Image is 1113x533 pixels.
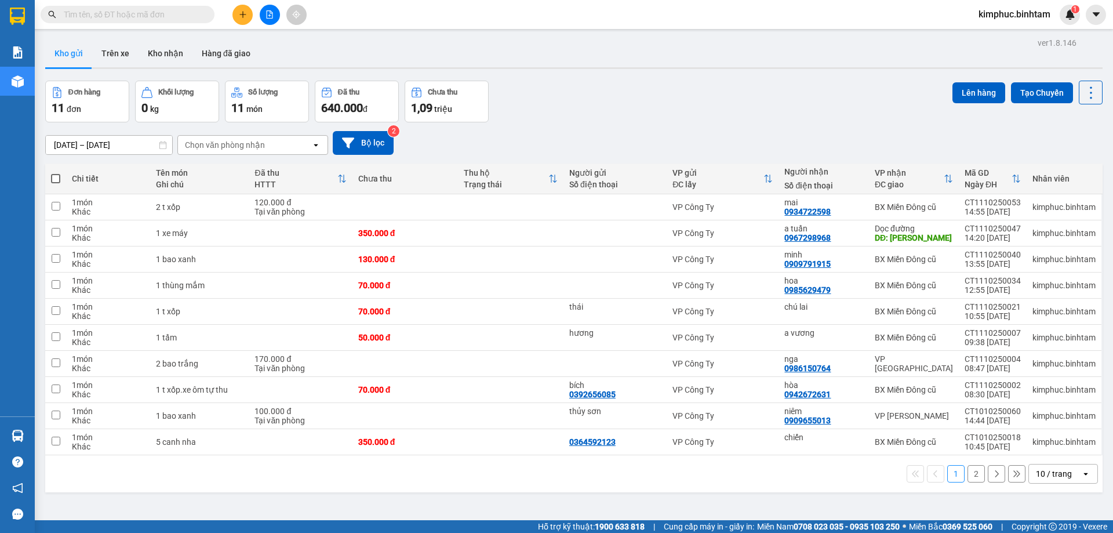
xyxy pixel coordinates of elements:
[965,338,1021,347] div: 09:38 [DATE]
[434,104,452,114] span: triệu
[538,520,645,533] span: Hỗ trợ kỹ thuật:
[12,456,23,467] span: question-circle
[311,140,321,150] svg: open
[965,328,1021,338] div: CT1110250007
[249,164,352,194] th: Toggle SortBy
[225,81,309,122] button: Số lượng11món
[943,522,992,531] strong: 0369 525 060
[672,411,773,420] div: VP Công Ty
[965,276,1021,285] div: CT1110250034
[358,307,452,316] div: 70.000 đ
[1032,359,1096,368] div: kimphuc.binhtam
[46,136,172,154] input: Select a date range.
[135,81,219,122] button: Khối lượng0kg
[286,5,307,25] button: aim
[1032,202,1096,212] div: kimphuc.binhtam
[672,229,773,238] div: VP Công Ty
[1032,411,1096,420] div: kimphuc.binhtam
[12,75,24,88] img: warehouse-icon
[260,5,280,25] button: file-add
[358,385,452,394] div: 70.000 đ
[185,139,265,151] div: Chọn văn phòng nhận
[72,338,144,347] div: Khác
[12,483,23,494] span: notification
[192,39,260,67] button: Hàng đã giao
[965,180,1012,189] div: Ngày ĐH
[156,411,243,420] div: 1 bao xanh
[156,385,243,394] div: 1 t xốp.xe ôm tự thu
[965,364,1021,373] div: 08:47 [DATE]
[265,10,274,19] span: file-add
[156,180,243,189] div: Ghi chú
[92,39,139,67] button: Trên xe
[875,202,953,212] div: BX Miền Đông cũ
[1036,468,1072,480] div: 10 / trang
[12,509,23,520] span: message
[1038,37,1076,49] div: ver 1.8.146
[1032,174,1096,183] div: Nhân viên
[965,311,1021,321] div: 10:55 [DATE]
[72,442,144,451] div: Khác
[757,520,900,533] span: Miền Nam
[254,198,346,207] div: 120.000 đ
[1001,520,1003,533] span: |
[358,255,452,264] div: 130.000 đ
[48,10,56,19] span: search
[1071,5,1079,13] sup: 1
[254,416,346,425] div: Tại văn phòng
[784,250,863,259] div: minh
[72,250,144,259] div: 1 món
[903,524,906,529] span: ⚪️
[156,333,243,342] div: 1 tấm
[254,407,346,416] div: 100.000 đ
[672,385,773,394] div: VP Công Ty
[672,281,773,290] div: VP Công Ty
[965,285,1021,295] div: 12:55 [DATE]
[72,233,144,242] div: Khác
[595,522,645,531] strong: 1900 633 818
[965,198,1021,207] div: CT1110250053
[68,88,100,96] div: Đơn hàng
[875,233,953,242] div: DĐ: vạn phúc
[156,307,243,316] div: 1 t xốp
[569,302,661,311] div: thái
[1032,255,1096,264] div: kimphuc.binhtam
[254,364,346,373] div: Tại văn phòng
[784,390,831,399] div: 0942672631
[569,180,661,189] div: Số điện thoại
[1011,82,1073,103] button: Tạo Chuyến
[231,101,244,115] span: 11
[653,520,655,533] span: |
[358,333,452,342] div: 50.000 đ
[338,88,359,96] div: Đã thu
[875,307,953,316] div: BX Miền Đông cũ
[156,359,243,368] div: 2 bao trắng
[672,180,763,189] div: ĐC lấy
[784,285,831,295] div: 0985629479
[464,180,548,189] div: Trạng thái
[1091,9,1101,20] span: caret-down
[569,407,661,416] div: thủy sơn
[947,465,965,483] button: 1
[321,101,363,115] span: 640.000
[784,259,831,269] div: 0909791915
[794,522,900,531] strong: 0708 023 035 - 0935 103 250
[12,46,24,59] img: solution-icon
[1086,5,1106,25] button: caret-down
[672,359,773,368] div: VP Công Ty
[965,207,1021,216] div: 14:55 [DATE]
[45,39,92,67] button: Kho gửi
[784,181,863,190] div: Số điện thoại
[156,437,243,447] div: 5 canh nha
[72,328,144,338] div: 1 món
[672,437,773,447] div: VP Công Ty
[254,180,337,189] div: HTTT
[72,224,144,233] div: 1 món
[909,520,992,533] span: Miền Bắc
[72,390,144,399] div: Khác
[72,433,144,442] div: 1 món
[969,7,1060,21] span: kimphuc.binhtam
[232,5,253,25] button: plus
[358,174,452,183] div: Chưa thu
[965,433,1021,442] div: CT1010250018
